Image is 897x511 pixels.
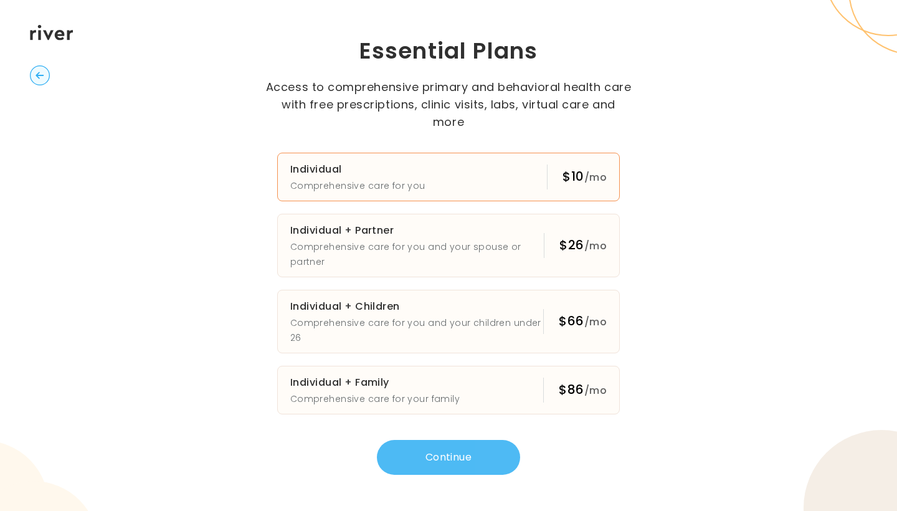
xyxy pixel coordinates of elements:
[265,79,632,131] p: Access to comprehensive primary and behavioral health care with free prescriptions, clinic visits...
[234,36,663,66] h1: Essential Plans
[290,391,460,406] p: Comprehensive care for your family
[584,315,607,329] span: /mo
[290,161,425,178] h3: Individual
[277,214,620,277] button: Individual + PartnerComprehensive care for you and your spouse or partner$26/mo
[290,239,544,269] p: Comprehensive care for you and your spouse or partner
[562,168,607,186] div: $10
[290,222,544,239] h3: Individual + Partner
[584,239,607,253] span: /mo
[559,236,607,255] div: $26
[277,366,620,414] button: Individual + FamilyComprehensive care for your family$86/mo
[290,298,543,315] h3: Individual + Children
[377,440,520,475] button: Continue
[277,290,620,353] button: Individual + ChildrenComprehensive care for you and your children under 26$66/mo
[277,153,620,201] button: IndividualComprehensive care for you$10/mo
[559,312,607,331] div: $66
[290,374,460,391] h3: Individual + Family
[584,383,607,398] span: /mo
[559,381,607,399] div: $86
[290,315,543,345] p: Comprehensive care for you and your children under 26
[290,178,425,193] p: Comprehensive care for you
[584,170,607,184] span: /mo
